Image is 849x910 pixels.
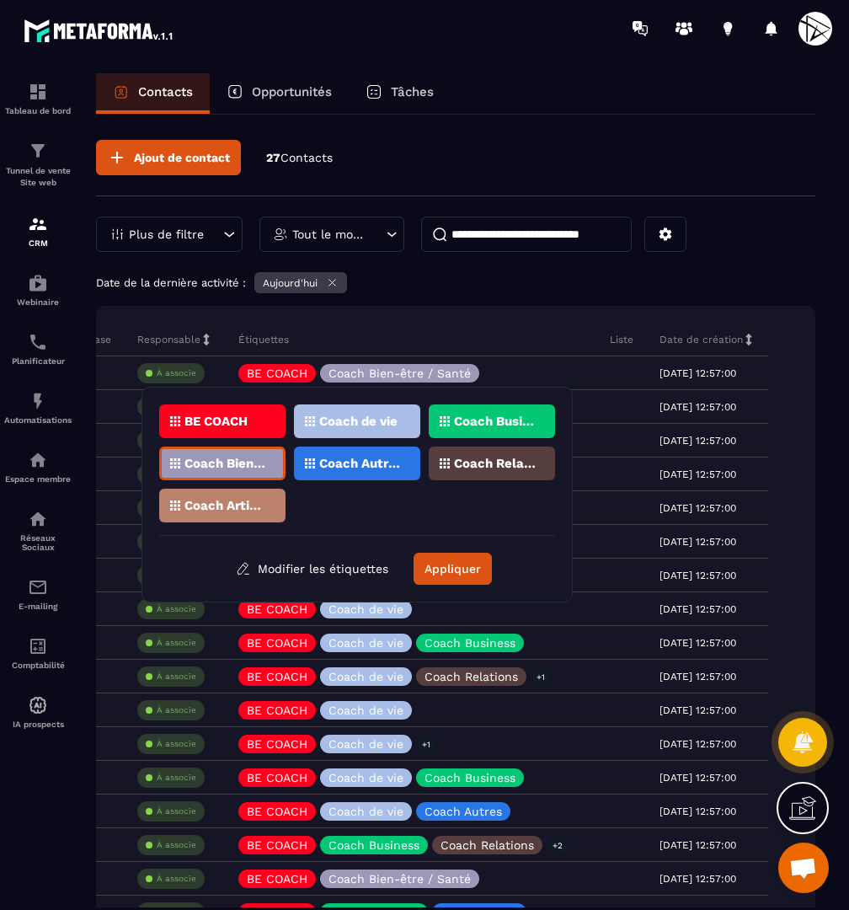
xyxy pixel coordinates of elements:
[247,806,307,817] p: BE COACH
[659,536,736,548] p: [DATE] 12:57:00
[96,276,246,289] p: Date de la dernière activité :
[263,277,318,289] p: Aujourd'hui
[659,468,736,480] p: [DATE] 12:57:00
[4,260,72,319] a: automationsautomationsWebinaire
[28,82,48,102] img: formation
[328,704,403,716] p: Coach de vie
[28,695,48,715] img: automations
[4,496,72,565] a: social-networksocial-networkRéseaux Sociaux
[610,333,633,346] p: Liste
[424,671,518,682] p: Coach Relations
[414,553,492,585] button: Appliquer
[157,704,196,716] p: À associe
[319,458,401,469] p: Coach Autres
[4,165,72,189] p: Tunnel de vente Site web
[4,356,72,366] p: Planificateur
[4,602,72,611] p: E-mailing
[659,873,736,885] p: [DATE] 12:57:00
[659,839,736,851] p: [DATE] 12:57:00
[328,738,403,750] p: Coach de vie
[328,806,403,817] p: Coach de vie
[210,73,349,114] a: Opportunités
[659,502,736,514] p: [DATE] 12:57:00
[252,84,332,99] p: Opportunités
[4,474,72,484] p: Espace membre
[4,661,72,670] p: Comptabilité
[157,671,196,682] p: À associe
[157,637,196,649] p: À associe
[454,415,536,427] p: Coach Business
[328,637,403,649] p: Coach de vie
[247,637,307,649] p: BE COACH
[28,509,48,529] img: social-network
[4,128,72,201] a: formationformationTunnel de vente Site web
[28,214,48,234] img: formation
[137,333,200,346] p: Responsable
[157,873,196,885] p: À associe
[28,577,48,597] img: email
[4,624,72,682] a: accountantaccountantComptabilité
[659,401,736,413] p: [DATE] 12:57:00
[659,570,736,581] p: [DATE] 12:57:00
[391,84,434,99] p: Tâches
[28,332,48,352] img: scheduler
[659,806,736,817] p: [DATE] 12:57:00
[4,106,72,115] p: Tableau de bord
[659,637,736,649] p: [DATE] 12:57:00
[547,837,569,854] p: +2
[96,73,210,114] a: Contacts
[83,333,111,346] p: Phase
[247,873,307,885] p: BE COACH
[659,738,736,750] p: [DATE] 12:57:00
[328,671,403,682] p: Coach de vie
[659,333,743,346] p: Date de création
[4,69,72,128] a: formationformationTableau de bord
[416,736,436,753] p: +1
[28,141,48,161] img: formation
[247,839,307,851] p: BE COACH
[157,772,196,784] p: À associe
[266,150,333,166] p: 27
[4,297,72,307] p: Webinaire
[280,151,333,164] span: Contacts
[247,772,307,784] p: BE COACH
[424,772,515,784] p: Coach Business
[4,238,72,248] p: CRM
[4,415,72,425] p: Automatisations
[4,533,72,552] p: Réseaux Sociaux
[157,603,196,615] p: À associe
[24,15,175,45] img: logo
[4,437,72,496] a: automationsautomationsEspace membre
[454,458,536,469] p: Coach Relations
[424,637,515,649] p: Coach Business
[4,378,72,437] a: automationsautomationsAutomatisations
[4,319,72,378] a: schedulerschedulerPlanificateur
[247,367,307,379] p: BE COACH
[129,228,204,240] p: Plus de filtre
[424,806,502,817] p: Coach Autres
[138,84,193,99] p: Contacts
[531,668,551,686] p: +1
[223,554,401,584] button: Modifier les étiquettes
[349,73,451,114] a: Tâches
[157,367,196,379] p: À associe
[441,839,534,851] p: Coach Relations
[247,738,307,750] p: BE COACH
[157,738,196,750] p: À associe
[157,806,196,817] p: À associe
[96,140,241,175] button: Ajout de contact
[4,720,72,729] p: IA prospects
[238,333,289,346] p: Étiquettes
[184,500,266,511] p: Coach Artistique
[328,367,471,379] p: Coach Bien-être / Santé
[4,201,72,260] a: formationformationCRM
[28,450,48,470] img: automations
[659,367,736,379] p: [DATE] 12:57:00
[134,149,230,166] span: Ajout de contact
[28,391,48,411] img: automations
[328,772,403,784] p: Coach de vie
[28,273,48,293] img: automations
[247,704,307,716] p: BE COACH
[328,839,419,851] p: Coach Business
[659,671,736,682] p: [DATE] 12:57:00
